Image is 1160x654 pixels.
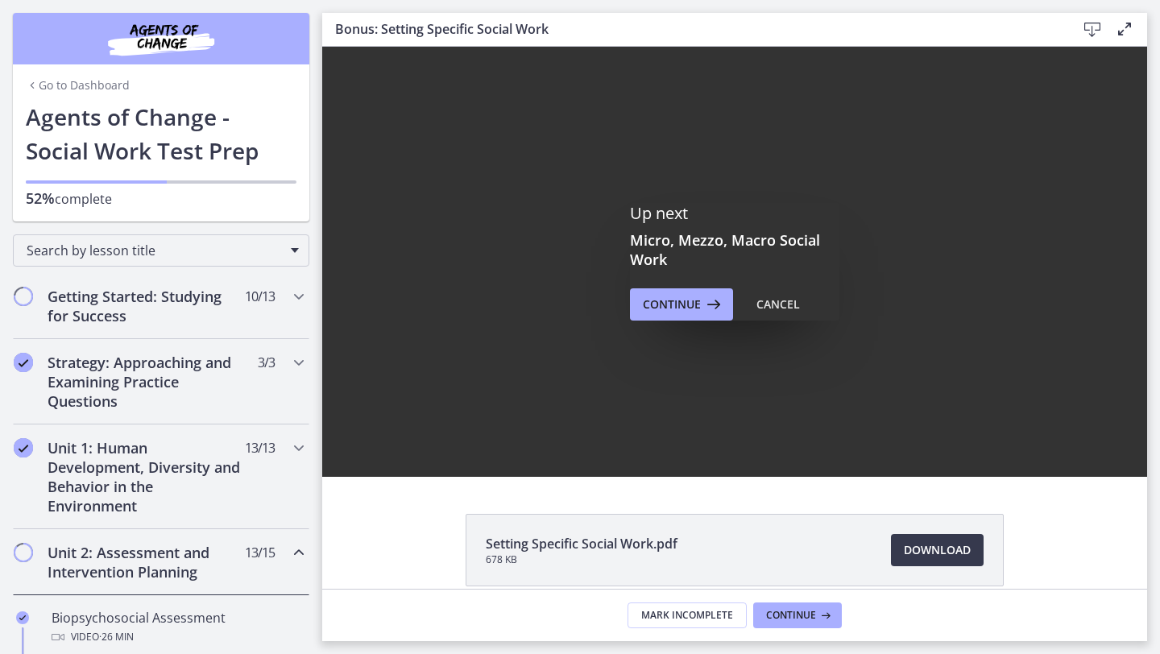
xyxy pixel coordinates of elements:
[630,230,839,269] h3: Micro, Mezzo, Macro Social Work
[26,188,296,209] p: complete
[14,353,33,372] i: Completed
[64,19,258,58] img: Agents of Change
[643,295,701,314] span: Continue
[891,534,984,566] a: Download
[245,438,275,457] span: 13 / 13
[258,353,275,372] span: 3 / 3
[26,188,55,208] span: 52%
[486,534,677,553] span: Setting Specific Social Work.pdf
[14,438,33,457] i: Completed
[16,611,29,624] i: Completed
[26,100,296,168] h1: Agents of Change - Social Work Test Prep
[335,19,1050,39] h3: Bonus: Setting Specific Social Work
[52,608,303,647] div: Biopsychosocial Assessment
[27,242,283,259] span: Search by lesson title
[753,602,842,628] button: Continue
[48,438,244,515] h2: Unit 1: Human Development, Diversity and Behavior in the Environment
[99,627,134,647] span: · 26 min
[486,553,677,566] span: 678 KB
[641,609,733,622] span: Mark Incomplete
[52,627,303,647] div: Video
[48,543,244,582] h2: Unit 2: Assessment and Intervention Planning
[630,288,733,321] button: Continue
[904,540,971,560] span: Download
[628,602,747,628] button: Mark Incomplete
[766,609,816,622] span: Continue
[744,288,813,321] button: Cancel
[245,287,275,306] span: 10 / 13
[48,287,244,325] h2: Getting Started: Studying for Success
[245,543,275,562] span: 13 / 15
[48,353,244,411] h2: Strategy: Approaching and Examining Practice Questions
[630,203,839,224] p: Up next
[26,77,130,93] a: Go to Dashboard
[756,295,800,314] div: Cancel
[13,234,309,267] div: Search by lesson title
